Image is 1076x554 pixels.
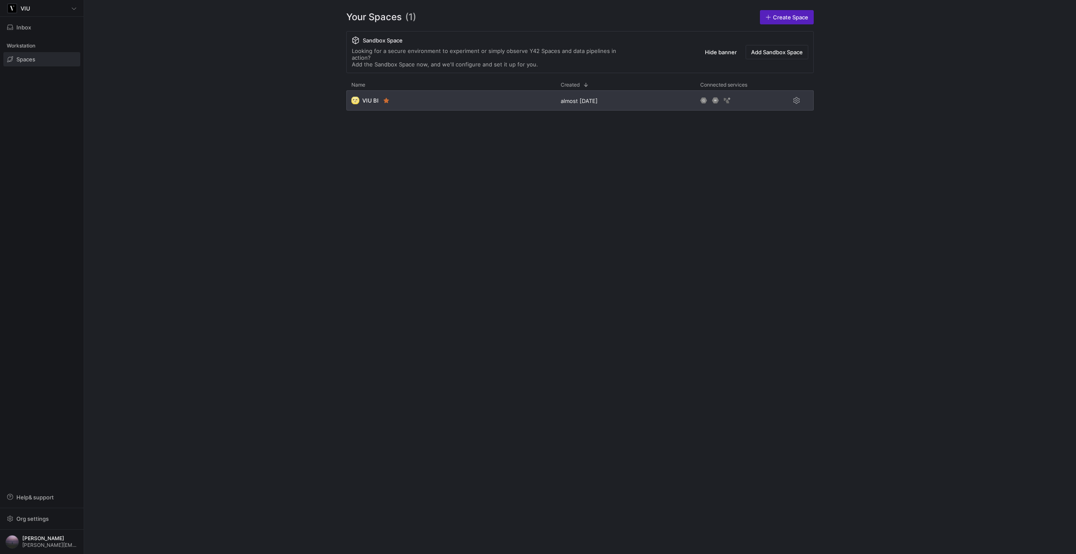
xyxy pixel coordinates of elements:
[760,10,814,24] a: Create Space
[16,24,31,31] span: Inbox
[700,82,747,88] span: Connected services
[3,20,80,34] button: Inbox
[3,533,80,551] button: https://storage.googleapis.com/y42-prod-data-exchange/images/VtGnwq41pAtzV0SzErAhijSx9Rgo16q39DKO...
[751,49,803,55] span: Add Sandbox Space
[561,82,580,88] span: Created
[351,82,365,88] span: Name
[363,37,403,44] span: Sandbox Space
[699,45,742,59] button: Hide banner
[22,536,78,541] span: [PERSON_NAME]
[16,56,35,63] span: Spaces
[3,516,80,523] a: Org settings
[352,47,633,68] div: Looking for a secure environment to experiment or simply observe Y42 Spaces and data pipelines in...
[3,52,80,66] a: Spaces
[346,90,814,114] div: Press SPACE to select this row.
[16,494,54,501] span: Help & support
[8,4,16,13] img: https://storage.googleapis.com/y42-prod-data-exchange/images/zgRs6g8Sem6LtQCmmHzYBaaZ8bA8vNBoBzxR...
[705,49,737,55] span: Hide banner
[746,45,808,59] button: Add Sandbox Space
[351,97,359,104] span: 🌝
[362,97,379,104] span: VIU BI
[3,490,80,504] button: Help& support
[3,512,80,526] button: Org settings
[16,515,49,522] span: Org settings
[22,542,78,548] span: [PERSON_NAME][EMAIL_ADDRESS][DOMAIN_NAME]
[21,5,30,12] span: VIU
[405,10,416,24] span: (1)
[346,10,402,24] span: Your Spaces
[3,40,80,52] div: Workstation
[773,14,808,21] span: Create Space
[561,98,598,104] span: almost [DATE]
[5,535,19,549] img: https://storage.googleapis.com/y42-prod-data-exchange/images/VtGnwq41pAtzV0SzErAhijSx9Rgo16q39DKO...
